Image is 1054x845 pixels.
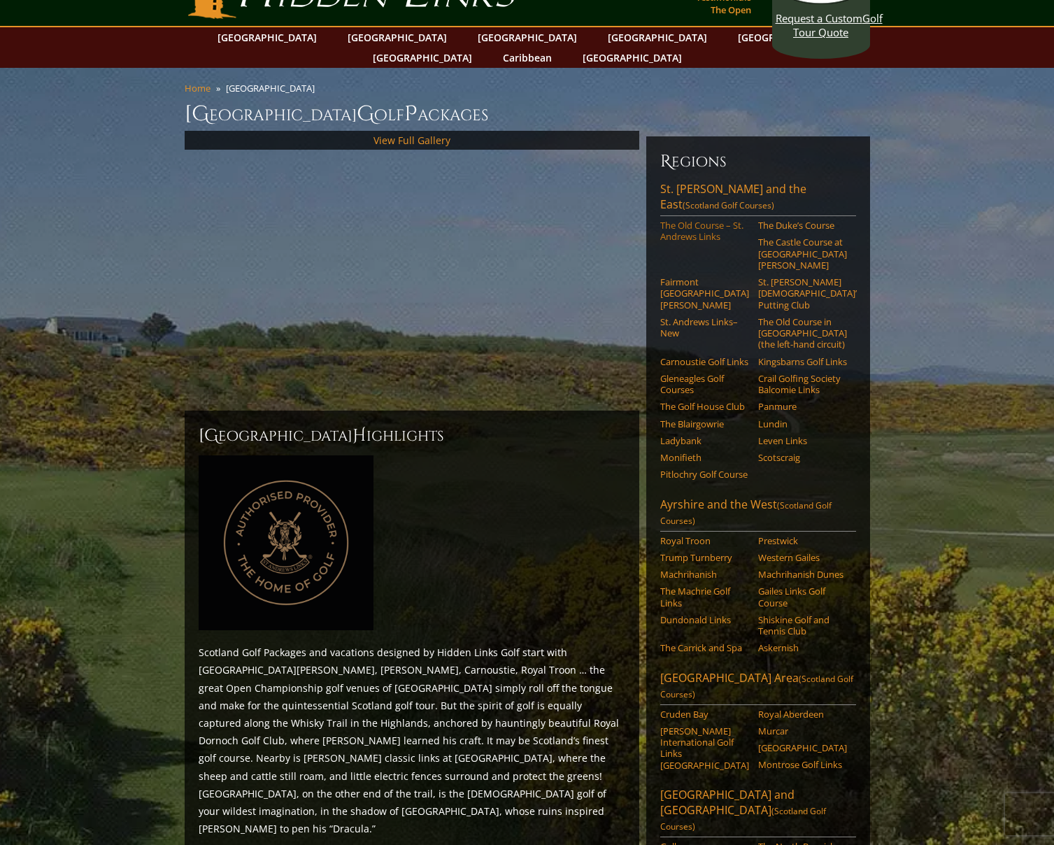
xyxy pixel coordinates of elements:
a: View Full Gallery [373,134,450,147]
a: [GEOGRAPHIC_DATA] [758,742,847,753]
h1: [GEOGRAPHIC_DATA] olf ackages [185,100,870,128]
a: [GEOGRAPHIC_DATA] and [GEOGRAPHIC_DATA](Scotland Golf Courses) [660,787,856,837]
a: The Golf House Club [660,401,749,412]
a: Shiskine Golf and Tennis Club [758,614,847,637]
a: [GEOGRAPHIC_DATA] [471,27,584,48]
a: The Old Course – St. Andrews Links [660,220,749,243]
span: G [357,100,374,128]
a: St. [PERSON_NAME] [DEMOGRAPHIC_DATA]’ Putting Club [758,276,847,311]
a: The Duke’s Course [758,220,847,231]
h6: Regions [660,150,856,173]
a: Prestwick [758,535,847,546]
a: Royal Aberdeen [758,709,847,720]
a: Panmure [758,401,847,412]
a: The Blairgowrie [660,418,749,429]
span: (Scotland Golf Courses) [660,673,853,700]
a: Fairmont [GEOGRAPHIC_DATA][PERSON_NAME] [660,276,749,311]
a: The Machrie Golf Links [660,585,749,609]
a: Trump Turnberry [660,552,749,563]
a: [GEOGRAPHIC_DATA] [731,27,844,48]
a: The Carrick and Spa [660,642,749,653]
span: H [352,425,366,447]
a: Home [185,82,211,94]
a: [PERSON_NAME] International Golf Links [GEOGRAPHIC_DATA] [660,725,749,771]
a: Western Gailes [758,552,847,563]
a: Machrihanish [660,569,749,580]
a: Montrose Golf Links [758,759,847,770]
a: [GEOGRAPHIC_DATA] Area(Scotland Golf Courses) [660,670,856,705]
a: Ayrshire and the West(Scotland Golf Courses) [660,497,856,532]
span: P [404,100,418,128]
a: Askernish [758,642,847,653]
a: [GEOGRAPHIC_DATA] [576,48,689,68]
a: Cruden Bay [660,709,749,720]
a: St. [PERSON_NAME] and the East(Scotland Golf Courses) [660,181,856,216]
a: Monifieth [660,452,749,463]
a: Gleneagles Golf Courses [660,373,749,396]
a: Kingsbarns Golf Links [758,356,847,367]
a: [GEOGRAPHIC_DATA] [211,27,324,48]
a: Scotscraig [758,452,847,463]
a: Gailes Links Golf Course [758,585,847,609]
a: Dundonald Links [660,614,749,625]
a: [GEOGRAPHIC_DATA] [366,48,479,68]
a: [GEOGRAPHIC_DATA] [341,27,454,48]
h2: [GEOGRAPHIC_DATA] ighlights [199,425,625,447]
a: The Castle Course at [GEOGRAPHIC_DATA][PERSON_NAME] [758,236,847,271]
a: St. Andrews Links–New [660,316,749,339]
a: Pitlochry Golf Course [660,469,749,480]
span: (Scotland Golf Courses) [660,499,832,527]
a: Machrihanish Dunes [758,569,847,580]
a: Caribbean [496,48,559,68]
a: Murcar [758,725,847,737]
a: Royal Troon [660,535,749,546]
li: [GEOGRAPHIC_DATA] [226,82,320,94]
a: Crail Golfing Society Balcomie Links [758,373,847,396]
span: (Scotland Golf Courses) [683,199,774,211]
span: Request a Custom [776,11,862,25]
a: [GEOGRAPHIC_DATA] [601,27,714,48]
a: Carnoustie Golf Links [660,356,749,367]
a: The Old Course in [GEOGRAPHIC_DATA] (the left-hand circuit) [758,316,847,350]
a: Leven Links [758,435,847,446]
p: Scotland Golf Packages and vacations designed by Hidden Links Golf start with [GEOGRAPHIC_DATA][P... [199,644,625,837]
a: Ladybank [660,435,749,446]
a: Lundin [758,418,847,429]
span: (Scotland Golf Courses) [660,805,826,832]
